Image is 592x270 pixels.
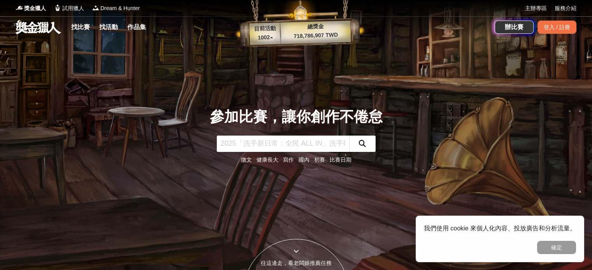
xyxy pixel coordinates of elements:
[92,4,100,12] img: Logo
[299,157,309,163] a: 國內
[62,4,84,12] span: 試用獵人
[249,33,281,42] p: 1002 ▴
[281,30,351,41] p: 718,786,907 TWD
[537,241,576,254] button: 確定
[24,4,46,12] span: 獎金獵人
[538,21,576,34] div: 登入 / 註冊
[210,106,383,128] div: 參加比賽，讓你創作不倦怠
[54,4,84,12] a: Logo試用獵人
[555,4,576,12] a: 服務介紹
[280,21,351,32] p: 總獎金
[16,4,23,12] img: Logo
[217,136,349,152] input: 2025「洗手新日常：全民 ALL IN」洗手歌全台徵選
[100,4,140,12] span: Dream & Hunter
[96,22,121,33] a: 找活動
[283,157,294,163] a: 寫作
[124,22,149,33] a: 作品集
[241,157,252,163] a: 徵文
[54,4,61,12] img: Logo
[256,157,278,163] a: 健康長大
[68,22,93,33] a: 找比賽
[16,4,46,12] a: Logo獎金獵人
[244,259,348,267] div: 往這邊走，看老闆娘推薦任務
[249,24,281,33] p: 目前活動
[314,157,325,163] a: 初賽
[424,225,576,232] span: 我們使用 cookie 來個人化內容、投放廣告和分析流量。
[525,4,547,12] a: 主辦專區
[330,157,351,163] a: 比賽日期
[92,4,140,12] a: LogoDream & Hunter
[495,21,534,34] a: 辦比賽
